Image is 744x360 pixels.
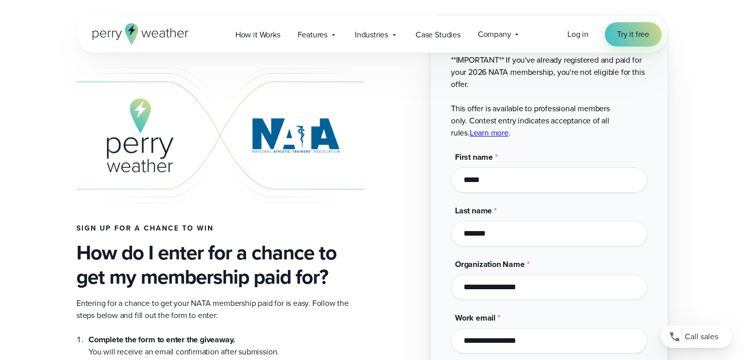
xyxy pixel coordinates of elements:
[567,28,589,40] a: Log in
[455,205,492,216] span: Last name
[89,334,235,345] strong: Complete the form to enter the giveaway.
[76,241,364,289] h3: How do I enter for a chance to get my membership paid for?
[661,326,732,348] a: Call sales
[685,331,718,343] span: Call sales
[227,24,289,45] a: How it Works
[407,24,469,45] a: Case Studies
[478,28,511,40] span: Company
[617,28,649,40] span: Try it free
[470,127,509,139] a: Learn more
[455,258,525,270] span: Organization Name
[235,29,280,41] span: How it Works
[355,29,388,41] span: Industries
[89,334,364,358] li: You will receive an email confirmation after submission.
[416,29,461,41] span: Case Studies
[605,22,662,47] a: Try it free
[455,151,493,163] span: First name
[76,224,364,233] h4: Sign up for a chance to win
[76,297,364,322] p: Entering for a chance to get your NATA membership paid for is easy. Follow the steps below and fi...
[455,312,495,324] span: Work email
[298,29,327,41] span: Features
[451,54,647,139] p: **IMPORTANT** If you've already registered and paid for your 2026 NATA membership, you're not eli...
